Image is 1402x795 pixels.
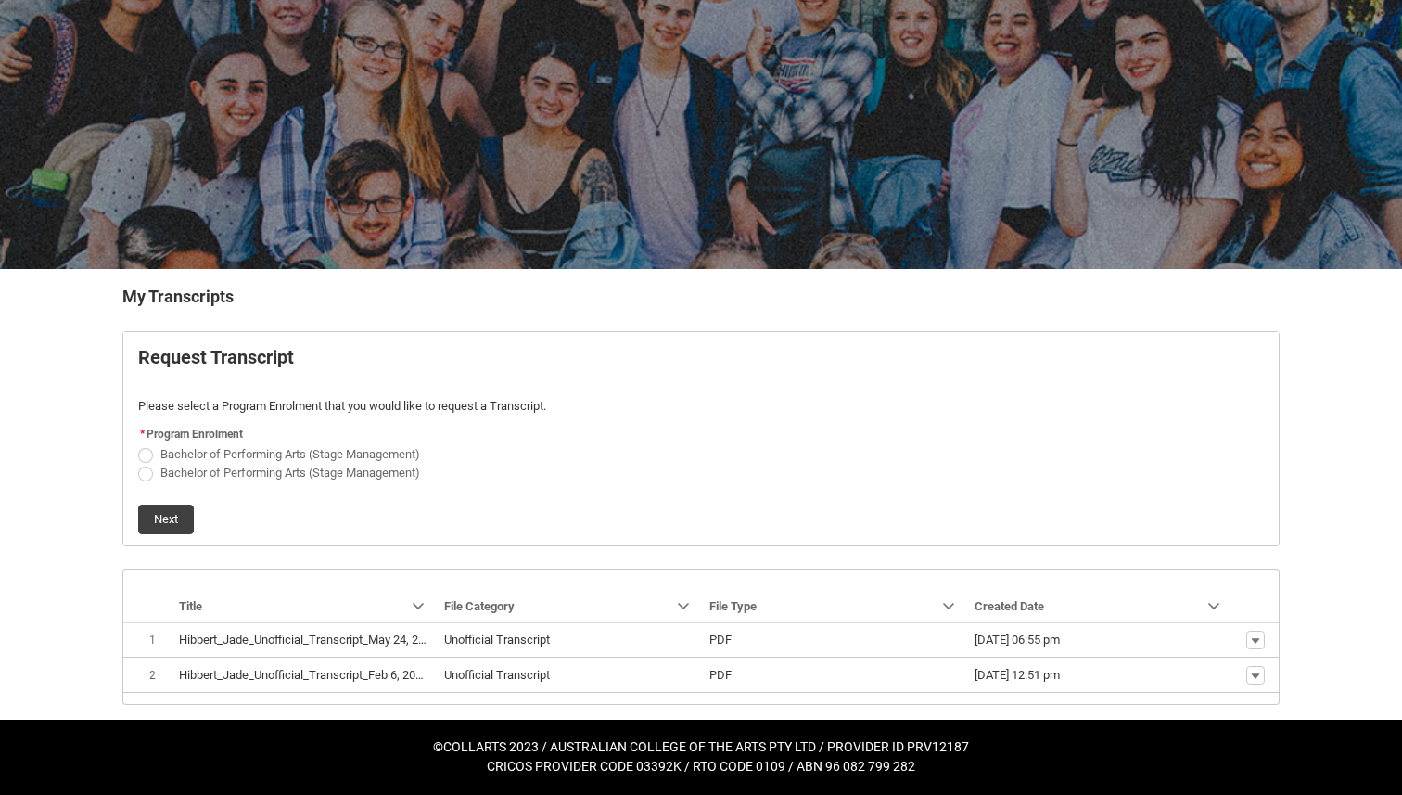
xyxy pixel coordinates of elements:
article: Request_Student_Transcript flow [122,331,1280,546]
lightning-base-formatted-text: Unofficial Transcript [444,633,550,647]
b: My Transcripts [122,287,234,306]
lightning-base-formatted-text: Hibbert_Jade_Unofficial_Transcript_May 24, 2023.pdf [179,633,458,647]
lightning-base-formatted-text: PDF [709,633,732,647]
lightning-formatted-date-time: [DATE] 12:51 pm [975,668,1060,682]
lightning-base-formatted-text: PDF [709,668,732,682]
p: Please select a Program Enrolment that you would like to request a Transcript. [138,397,1264,416]
b: Request Transcript [138,346,294,368]
span: Program Enrolment [147,428,243,441]
span: Bachelor of Performing Arts (Stage Management) [160,466,420,480]
abbr: required [140,428,145,441]
span: Bachelor of Performing Arts (Stage Management) [160,447,420,461]
lightning-base-formatted-text: Unofficial Transcript [444,668,550,682]
lightning-formatted-date-time: [DATE] 06:55 pm [975,633,1060,647]
button: Next [138,505,194,534]
lightning-base-formatted-text: Hibbert_Jade_Unofficial_Transcript_Feb 6, 2024.pdf [179,668,449,682]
